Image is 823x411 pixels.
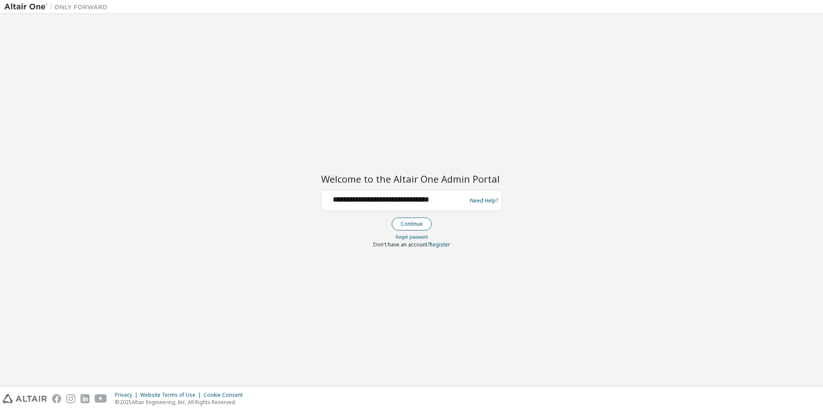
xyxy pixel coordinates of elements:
img: youtube.svg [95,394,107,403]
button: Continue [392,218,432,230]
img: linkedin.svg [80,394,90,403]
span: Don't have an account? [373,241,430,248]
div: Cookie Consent [204,392,248,399]
p: © 2025 Altair Engineering, Inc. All Rights Reserved. [115,399,248,406]
div: Privacy [115,392,140,399]
img: Altair One [4,3,112,11]
a: Need Help? [470,200,498,201]
a: Forgot password [396,234,428,240]
img: altair_logo.svg [3,394,47,403]
h2: Welcome to the Altair One Admin Portal [321,173,502,185]
div: Website Terms of Use [140,392,204,399]
a: Register [430,241,450,248]
img: facebook.svg [52,394,61,403]
img: instagram.svg [66,394,75,403]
